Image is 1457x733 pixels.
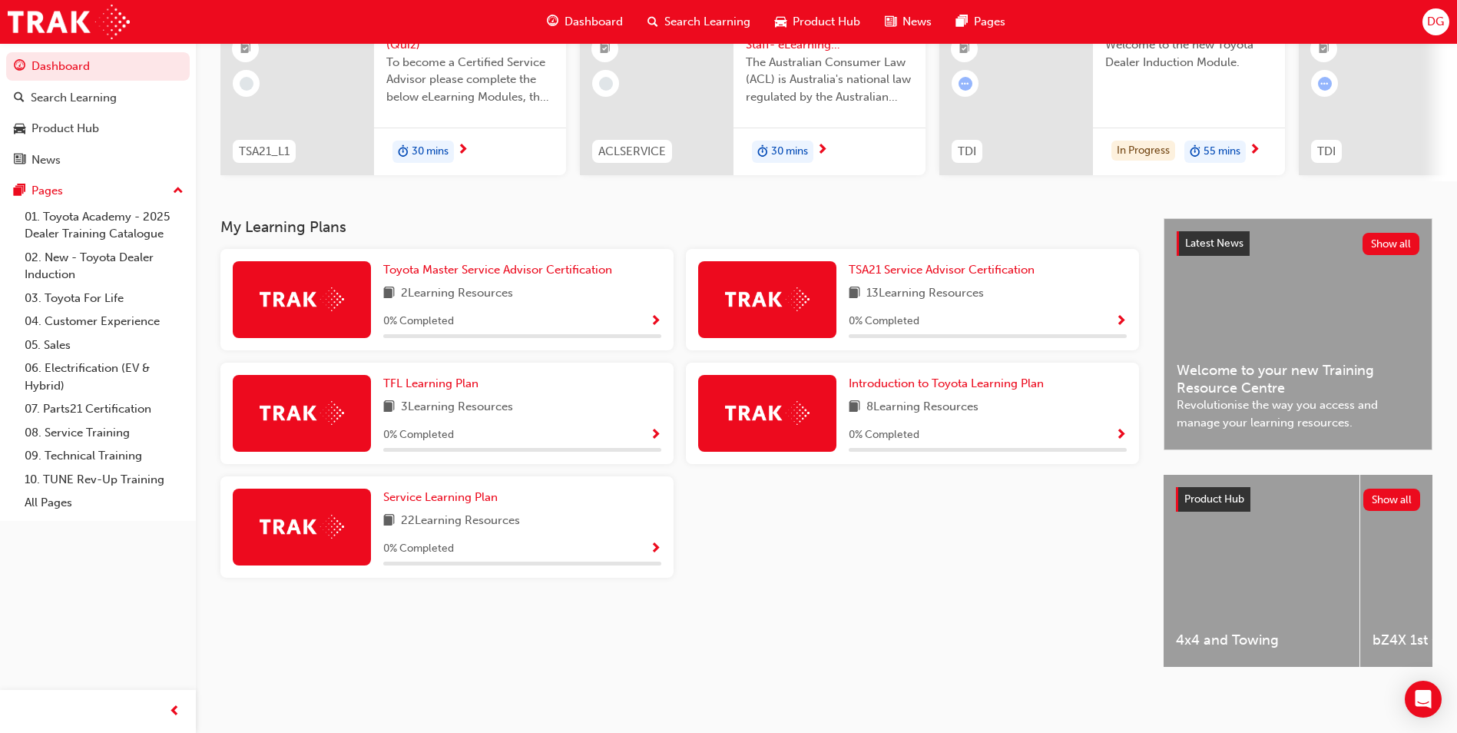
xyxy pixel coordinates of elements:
[1164,218,1432,450] a: Latest NewsShow allWelcome to your new Training Resource CentreRevolutionise the way you access a...
[1422,8,1449,35] button: DG
[1115,312,1127,331] button: Show Progress
[240,77,253,91] span: learningRecordVerb_NONE-icon
[1176,632,1347,649] span: 4x4 and Towing
[31,89,117,107] div: Search Learning
[18,421,190,445] a: 08. Service Training
[725,287,810,311] img: Trak
[398,142,409,162] span: duration-icon
[849,426,919,444] span: 0 % Completed
[31,182,63,200] div: Pages
[547,12,558,32] span: guage-icon
[956,12,968,32] span: pages-icon
[412,143,449,161] span: 30 mins
[383,313,454,330] span: 0 % Completed
[974,13,1005,31] span: Pages
[849,375,1050,393] a: Introduction to Toyota Learning Plan
[18,491,190,515] a: All Pages
[902,13,932,31] span: News
[18,287,190,310] a: 03. Toyota For Life
[598,143,666,161] span: ACLSERVICE
[18,468,190,492] a: 10. TUNE Rev-Up Training
[959,39,970,59] span: booktick-icon
[650,429,661,443] span: Show Progress
[401,398,513,417] span: 3 Learning Resources
[14,91,25,105] span: search-icon
[31,151,61,169] div: News
[6,177,190,205] button: Pages
[635,6,763,38] a: search-iconSearch Learning
[386,54,554,106] span: To become a Certified Service Advisor please complete the below eLearning Modules, the Service Ad...
[650,312,661,331] button: Show Progress
[173,181,184,201] span: up-icon
[1185,237,1243,250] span: Latest News
[6,84,190,112] a: Search Learning
[1164,475,1359,667] a: 4x4 and Towing
[383,375,485,393] a: TFL Learning Plan
[1115,426,1127,445] button: Show Progress
[14,154,25,167] span: news-icon
[18,310,190,333] a: 04. Customer Experience
[383,490,498,504] span: Service Learning Plan
[1427,13,1444,31] span: DG
[746,54,913,106] span: The Australian Consumer Law (ACL) is Australia's national law regulated by the Australian Competi...
[793,13,860,31] span: Product Hub
[260,287,344,311] img: Trak
[14,122,25,136] span: car-icon
[1317,143,1336,161] span: TDI
[383,284,395,303] span: book-icon
[240,39,251,59] span: booktick-icon
[383,261,618,279] a: Toyota Master Service Advisor Certification
[725,401,810,425] img: Trak
[383,376,478,390] span: TFL Learning Plan
[849,261,1041,279] a: TSA21 Service Advisor Certification
[944,6,1018,38] a: pages-iconPages
[6,114,190,143] a: Product Hub
[14,184,25,198] span: pages-icon
[1111,141,1175,161] div: In Progress
[18,333,190,357] a: 05. Sales
[600,39,611,59] span: booktick-icon
[775,12,786,32] span: car-icon
[1105,36,1273,71] span: Welcome to the new Toyota Dealer Induction Module.
[849,263,1035,277] span: TSA21 Service Advisor Certification
[383,512,395,531] span: book-icon
[873,6,944,38] a: news-iconNews
[866,398,979,417] span: 8 Learning Resources
[959,77,972,91] span: learningRecordVerb_ATTEMPT-icon
[239,143,290,161] span: TSA21_L1
[220,218,1139,236] h3: My Learning Plans
[18,397,190,421] a: 07. Parts21 Certification
[849,284,860,303] span: book-icon
[771,143,808,161] span: 30 mins
[1115,315,1127,329] span: Show Progress
[383,398,395,417] span: book-icon
[6,52,190,81] a: Dashboard
[383,540,454,558] span: 0 % Completed
[816,144,828,158] span: next-icon
[260,515,344,539] img: Trak
[401,512,520,531] span: 22 Learning Resources
[866,284,984,303] span: 13 Learning Resources
[169,702,180,721] span: prev-icon
[1177,396,1419,431] span: Revolutionise the way you access and manage your learning resources.
[1204,143,1240,161] span: 55 mins
[18,205,190,246] a: 01. Toyota Academy - 2025 Dealer Training Catalogue
[14,60,25,74] span: guage-icon
[1184,493,1244,506] span: Product Hub
[260,401,344,425] img: Trak
[383,263,612,277] span: Toyota Master Service Advisor Certification
[650,315,661,329] span: Show Progress
[383,489,504,506] a: Service Learning Plan
[8,5,130,39] img: Trak
[664,13,750,31] span: Search Learning
[1363,489,1421,511] button: Show all
[958,143,976,161] span: TDI
[849,398,860,417] span: book-icon
[757,142,768,162] span: duration-icon
[1176,487,1420,512] a: Product HubShow all
[1115,429,1127,443] span: Show Progress
[1190,142,1200,162] span: duration-icon
[849,376,1044,390] span: Introduction to Toyota Learning Plan
[31,120,99,138] div: Product Hub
